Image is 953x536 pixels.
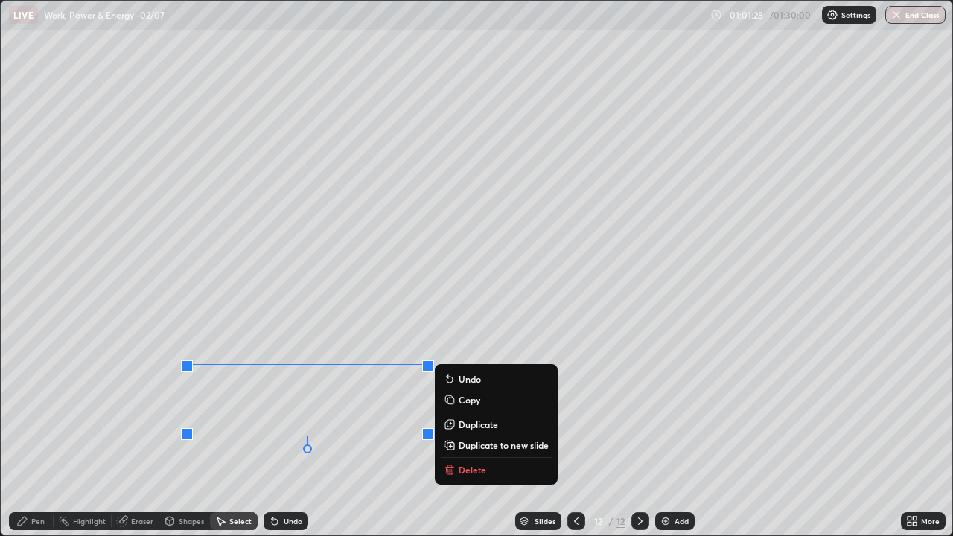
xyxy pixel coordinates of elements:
div: Shapes [179,517,204,525]
div: Select [229,517,252,525]
p: Duplicate [459,418,498,430]
p: Undo [459,373,481,385]
img: class-settings-icons [826,9,838,21]
p: Duplicate to new slide [459,439,549,451]
div: 12 [616,514,625,528]
div: Pen [31,517,45,525]
button: End Class [885,6,946,24]
button: Delete [441,461,552,479]
p: LIVE [13,9,34,21]
div: Undo [284,517,302,525]
div: 12 [591,517,606,526]
img: end-class-cross [890,9,902,21]
div: Highlight [73,517,106,525]
div: Add [675,517,689,525]
p: Delete [459,464,486,476]
img: add-slide-button [660,515,672,527]
button: Duplicate to new slide [441,436,552,454]
div: More [921,517,940,525]
button: Undo [441,370,552,388]
div: / [609,517,613,526]
p: Settings [841,11,870,19]
p: Copy [459,394,480,406]
div: Eraser [131,517,153,525]
div: Slides [535,517,555,525]
p: Work, Power & Energy -02/07 [44,9,165,21]
button: Duplicate [441,415,552,433]
button: Copy [441,391,552,409]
